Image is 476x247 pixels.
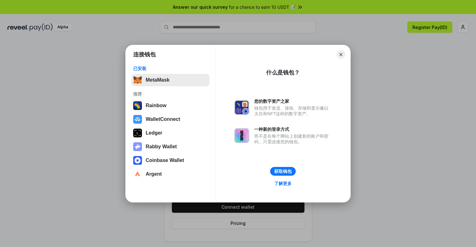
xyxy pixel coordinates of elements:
div: 什么是钱包？ [266,69,300,76]
img: svg+xml,%3Csvg%20fill%3D%22none%22%20height%3D%2233%22%20viewBox%3D%220%200%2035%2033%22%20width%... [133,76,142,84]
div: 您的数字资产之家 [254,98,332,104]
div: MetaMask [146,77,169,83]
div: 一种新的登录方式 [254,126,332,132]
button: Rabby Wallet [131,140,210,153]
button: Rainbow [131,99,210,112]
button: Argent [131,168,210,180]
div: Rainbow [146,103,167,108]
img: svg+xml,%3Csvg%20xmlns%3D%22http%3A%2F%2Fwww.w3.org%2F2000%2Fsvg%22%20fill%3D%22none%22%20viewBox... [234,100,249,115]
div: 而不是在每个网站上创建新的账户和密码，只需连接您的钱包。 [254,133,332,145]
img: svg+xml,%3Csvg%20xmlns%3D%22http%3A%2F%2Fwww.w3.org%2F2000%2Fsvg%22%20fill%3D%22none%22%20viewBox... [234,128,249,143]
button: Coinbase Wallet [131,154,210,167]
button: MetaMask [131,74,210,86]
div: Ledger [146,130,162,136]
div: 获取钱包 [274,169,292,174]
div: 了解更多 [274,181,292,186]
a: 了解更多 [270,179,295,188]
div: Argent [146,171,162,177]
img: svg+xml,%3Csvg%20xmlns%3D%22http%3A%2F%2Fwww.w3.org%2F2000%2Fsvg%22%20width%3D%2228%22%20height%3... [133,129,142,137]
button: Close [337,50,345,59]
img: svg+xml,%3Csvg%20width%3D%2228%22%20height%3D%2228%22%20viewBox%3D%220%200%2028%2028%22%20fill%3D... [133,115,142,124]
div: Rabby Wallet [146,144,177,150]
div: Coinbase Wallet [146,158,184,163]
button: 获取钱包 [270,167,296,176]
img: svg+xml,%3Csvg%20width%3D%22120%22%20height%3D%22120%22%20viewBox%3D%220%200%20120%20120%22%20fil... [133,101,142,110]
button: Ledger [131,127,210,139]
div: 推荐 [133,91,208,97]
img: svg+xml,%3Csvg%20width%3D%2228%22%20height%3D%2228%22%20viewBox%3D%220%200%2028%2028%22%20fill%3D... [133,170,142,178]
div: 钱包用于发送、接收、存储和显示像以太坊和NFT这样的数字资产。 [254,105,332,116]
h1: 连接钱包 [133,51,156,58]
div: WalletConnect [146,116,180,122]
button: WalletConnect [131,113,210,126]
img: svg+xml,%3Csvg%20xmlns%3D%22http%3A%2F%2Fwww.w3.org%2F2000%2Fsvg%22%20fill%3D%22none%22%20viewBox... [133,142,142,151]
div: 已安装 [133,66,208,71]
img: svg+xml,%3Csvg%20width%3D%2228%22%20height%3D%2228%22%20viewBox%3D%220%200%2028%2028%22%20fill%3D... [133,156,142,165]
